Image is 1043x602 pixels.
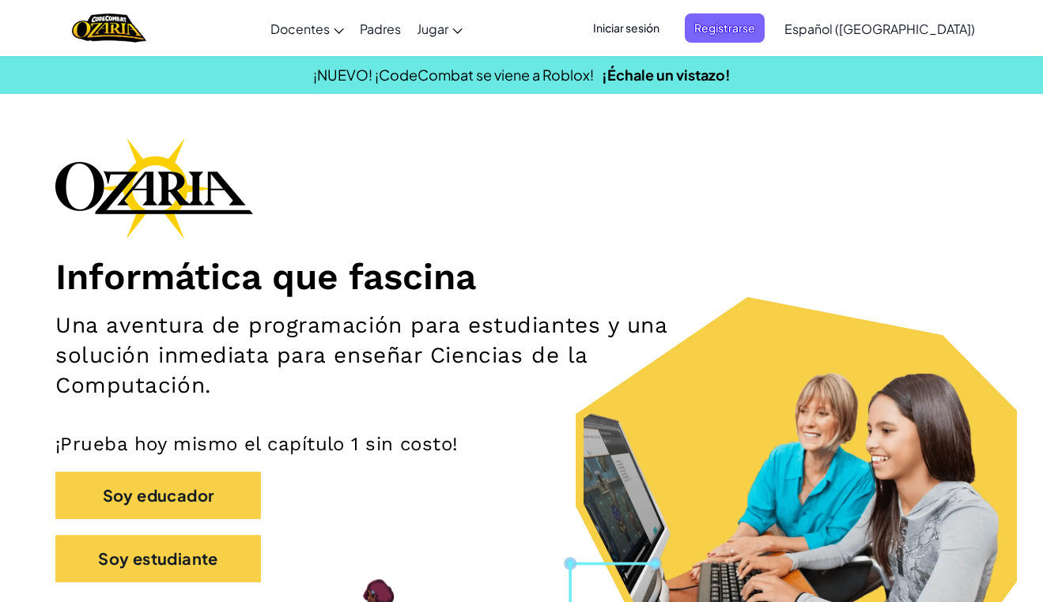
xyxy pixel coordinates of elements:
a: ¡Échale un vistazo! [602,66,731,84]
a: Ozaria by CodeCombat logo [72,12,145,44]
img: Ozaria branding logo [55,137,253,239]
a: Docentes [263,7,352,50]
h1: Informática que fascina [55,254,988,299]
h2: Una aventura de programación para estudiantes y una solución inmediata para enseñar Ciencias de l... [55,310,680,401]
button: Soy educador [55,472,261,519]
button: Soy estudiante [55,535,261,582]
a: Padres [352,7,409,50]
img: Home [72,12,145,44]
a: Español ([GEOGRAPHIC_DATA]) [777,7,983,50]
span: Español ([GEOGRAPHIC_DATA]) [784,21,975,37]
span: Docentes [270,21,330,37]
button: Iniciar sesión [584,13,669,43]
a: Jugar [409,7,470,50]
button: Registrarse [685,13,765,43]
span: ¡NUEVO! ¡CodeCombat se viene a Roblox! [313,66,594,84]
p: ¡Prueba hoy mismo el capítulo 1 sin costo! [55,432,988,456]
span: Jugar [417,21,448,37]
